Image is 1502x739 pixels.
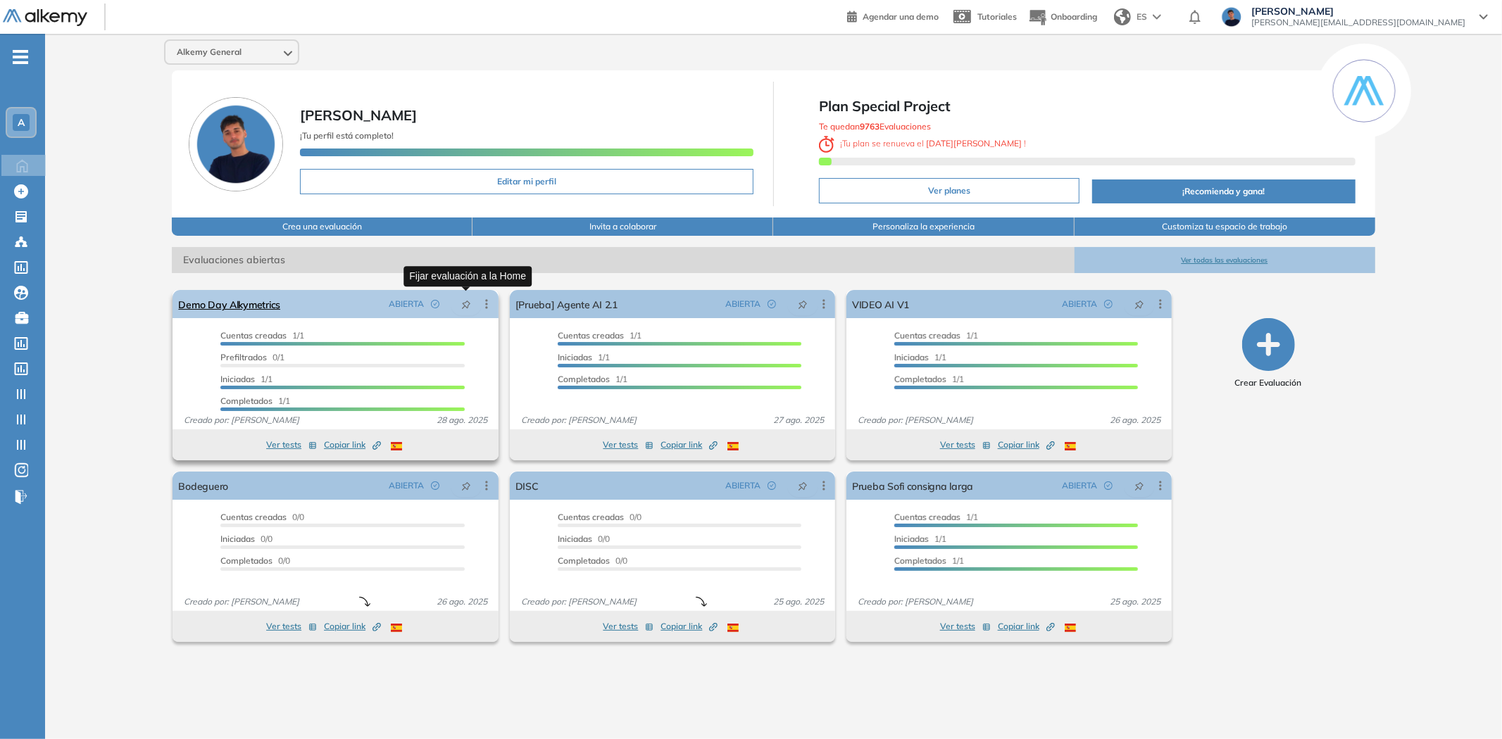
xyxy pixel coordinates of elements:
span: ABIERTA [725,479,761,492]
span: check-circle [1104,481,1113,490]
button: Personaliza la experiencia [773,217,1074,236]
a: Demo Day Alkymetrics [178,290,280,318]
span: check-circle [768,481,776,490]
span: Agendar una demo [863,11,939,22]
button: Ver todas las evaluaciones [1075,247,1375,273]
span: ABIERTA [389,479,424,492]
span: 1/1 [894,352,946,362]
span: Copiar link [324,620,381,633]
span: Iniciadas [894,352,929,362]
button: Crear Evaluación [1235,318,1302,389]
button: Ver tests [266,618,317,635]
span: pushpin [1134,298,1144,310]
span: 0/0 [220,512,304,522]
button: Copiar link [998,436,1055,453]
button: Copiar link [324,618,381,635]
span: 0/0 [558,533,610,544]
img: ESP [727,624,739,632]
b: [DATE][PERSON_NAME] [925,138,1025,149]
span: 0/0 [220,533,273,544]
span: 1/1 [894,555,964,566]
span: 28 ago. 2025 [431,414,493,427]
span: 0/0 [558,555,627,566]
span: Cuentas creadas [220,330,287,341]
span: ¡Tu perfil está completo! [300,130,394,141]
span: Cuentas creadas [894,512,960,522]
img: ESP [1065,442,1076,450]
span: 27 ago. 2025 [768,414,830,427]
i: - [13,56,28,58]
span: Cuentas creadas [558,512,624,522]
span: pushpin [461,480,471,491]
img: clock-svg [819,136,834,153]
button: pushpin [787,293,818,315]
span: ABIERTA [725,298,761,310]
span: [PERSON_NAME] [1251,6,1465,17]
span: 1/1 [558,352,610,362]
span: [PERSON_NAME][EMAIL_ADDRESS][DOMAIN_NAME] [1251,17,1465,28]
span: 1/1 [894,374,964,384]
b: 9763 [860,121,880,132]
span: Tutoriales [977,11,1017,22]
span: ABIERTA [1062,298,1097,310]
button: ¡Recomienda y gana! [1092,179,1355,203]
span: Cuentas creadas [558,330,624,341]
span: [PERSON_NAME] [300,106,417,124]
span: Creado por: [PERSON_NAME] [178,414,305,427]
span: check-circle [768,300,776,308]
span: Plan Special Project [819,96,1356,117]
span: pushpin [798,480,808,491]
button: Customiza tu espacio de trabajo [1075,217,1375,236]
button: Ver tests [603,618,653,635]
img: ESP [727,442,739,450]
a: Prueba Sofi consigna larga [852,472,973,500]
span: Iniciadas [220,533,255,544]
span: Creado por: [PERSON_NAME] [515,595,642,608]
button: Ver tests [940,618,991,635]
span: check-circle [431,300,439,308]
span: Iniciadas [220,374,255,384]
img: world [1114,8,1131,25]
span: Prefiltrados [220,352,267,362]
span: Iniciadas [558,533,592,544]
span: Creado por: [PERSON_NAME] [852,414,979,427]
span: Iniciadas [558,352,592,362]
span: 1/1 [558,330,642,341]
span: 1/1 [220,396,290,406]
span: Copiar link [661,438,718,451]
span: check-circle [431,481,439,490]
span: ¡ Tu plan se renueva el ! [819,138,1027,149]
span: Completados [894,374,946,384]
img: ESP [391,442,402,450]
span: Crear Evaluación [1235,377,1302,389]
img: Logo [3,9,87,27]
span: check-circle [1104,300,1113,308]
span: 1/1 [220,374,273,384]
span: Te quedan Evaluaciones [819,121,931,132]
span: 1/1 [894,512,978,522]
div: Widget de chat [1250,577,1502,739]
span: 1/1 [220,330,304,341]
span: 1/1 [894,330,978,341]
span: 0/0 [220,555,290,566]
img: arrow [1153,14,1161,20]
span: Completados [558,374,610,384]
button: Onboarding [1028,2,1097,32]
button: Editar mi perfil [300,169,753,194]
button: pushpin [787,474,818,497]
span: 0/0 [558,512,642,522]
span: pushpin [798,298,808,310]
span: ES [1137,11,1147,23]
span: 1/1 [894,533,946,544]
span: 26 ago. 2025 [431,595,493,608]
span: ABIERTA [389,298,424,310]
span: 1/1 [558,374,627,384]
button: Ver tests [266,436,317,453]
span: 25 ago. 2025 [768,595,830,608]
a: VIDEO AI V1 [852,290,909,318]
img: ESP [1065,624,1076,632]
button: Copiar link [661,436,718,453]
button: pushpin [451,474,482,497]
div: Fijar evaluación a la Home [403,266,532,286]
span: Completados [220,555,273,566]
